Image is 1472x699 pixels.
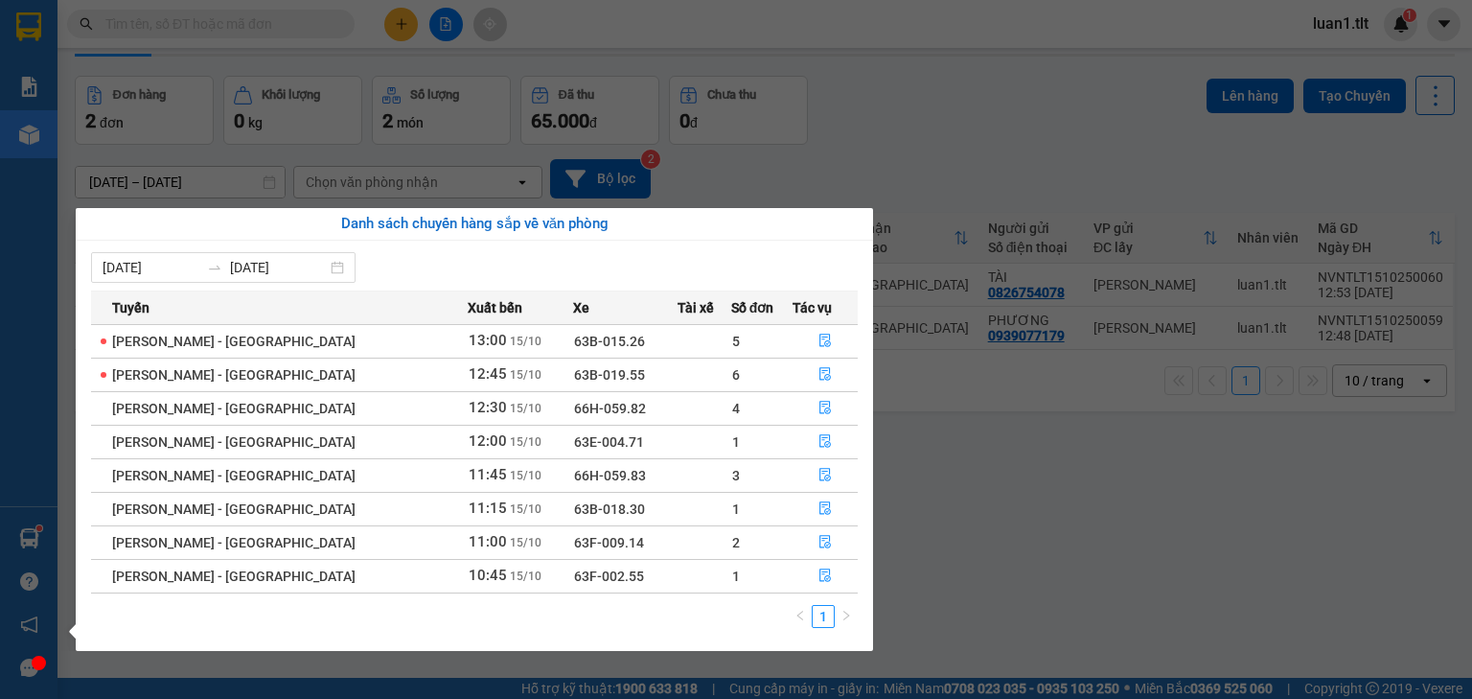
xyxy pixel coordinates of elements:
[112,468,356,483] span: [PERSON_NAME] - [GEOGRAPHIC_DATA]
[207,260,222,275] span: to
[835,605,858,628] li: Next Page
[793,326,857,357] button: file-done
[818,569,832,584] span: file-done
[793,360,857,390] button: file-done
[510,402,541,415] span: 15/10
[510,368,541,382] span: 15/10
[732,569,740,584] span: 1
[469,567,507,584] span: 10:45
[468,297,522,318] span: Xuất bến
[818,334,832,349] span: file-done
[793,460,857,491] button: file-done
[678,297,714,318] span: Tài xế
[112,535,356,550] span: [PERSON_NAME] - [GEOGRAPHIC_DATA]
[510,435,541,449] span: 15/10
[510,502,541,516] span: 15/10
[574,367,645,383] span: 63B-019.55
[818,401,832,416] span: file-done
[818,468,832,483] span: file-done
[732,434,740,450] span: 1
[103,257,199,278] input: Từ ngày
[574,569,644,584] span: 63F-002.55
[793,561,857,592] button: file-done
[574,468,646,483] span: 66H-059.83
[732,535,740,550] span: 2
[574,535,644,550] span: 63F-009.14
[818,367,832,383] span: file-done
[469,332,507,349] span: 13:00
[112,501,356,517] span: [PERSON_NAME] - [GEOGRAPHIC_DATA]
[112,367,356,383] span: [PERSON_NAME] - [GEOGRAPHIC_DATA]
[732,401,740,416] span: 4
[112,569,356,584] span: [PERSON_NAME] - [GEOGRAPHIC_DATA]
[732,334,740,349] span: 5
[818,434,832,450] span: file-done
[510,536,541,549] span: 15/10
[469,500,507,517] span: 11:15
[469,533,507,550] span: 11:00
[574,401,646,416] span: 66H-059.82
[732,468,740,483] span: 3
[793,427,857,457] button: file-done
[574,334,645,349] span: 63B-015.26
[112,334,356,349] span: [PERSON_NAME] - [GEOGRAPHIC_DATA]
[112,401,356,416] span: [PERSON_NAME] - [GEOGRAPHIC_DATA]
[835,605,858,628] button: right
[510,570,541,583] span: 15/10
[732,367,740,383] span: 6
[812,605,835,628] li: 1
[793,494,857,524] button: file-done
[510,469,541,482] span: 15/10
[91,213,858,236] div: Danh sách chuyến hàng sắp về văn phòng
[794,610,806,621] span: left
[207,260,222,275] span: swap-right
[731,297,774,318] span: Số đơn
[573,297,589,318] span: Xe
[469,432,507,450] span: 12:00
[818,501,832,517] span: file-done
[818,535,832,550] span: file-done
[112,297,149,318] span: Tuyến
[840,610,852,621] span: right
[469,399,507,416] span: 12:30
[789,605,812,628] li: Previous Page
[813,606,834,627] a: 1
[793,527,857,558] button: file-done
[469,365,507,383] span: 12:45
[112,434,356,450] span: [PERSON_NAME] - [GEOGRAPHIC_DATA]
[793,297,832,318] span: Tác vụ
[732,501,740,517] span: 1
[230,257,327,278] input: Đến ngày
[574,501,645,517] span: 63B-018.30
[469,466,507,483] span: 11:45
[793,393,857,424] button: file-done
[510,335,541,348] span: 15/10
[574,434,644,450] span: 63E-004.71
[789,605,812,628] button: left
